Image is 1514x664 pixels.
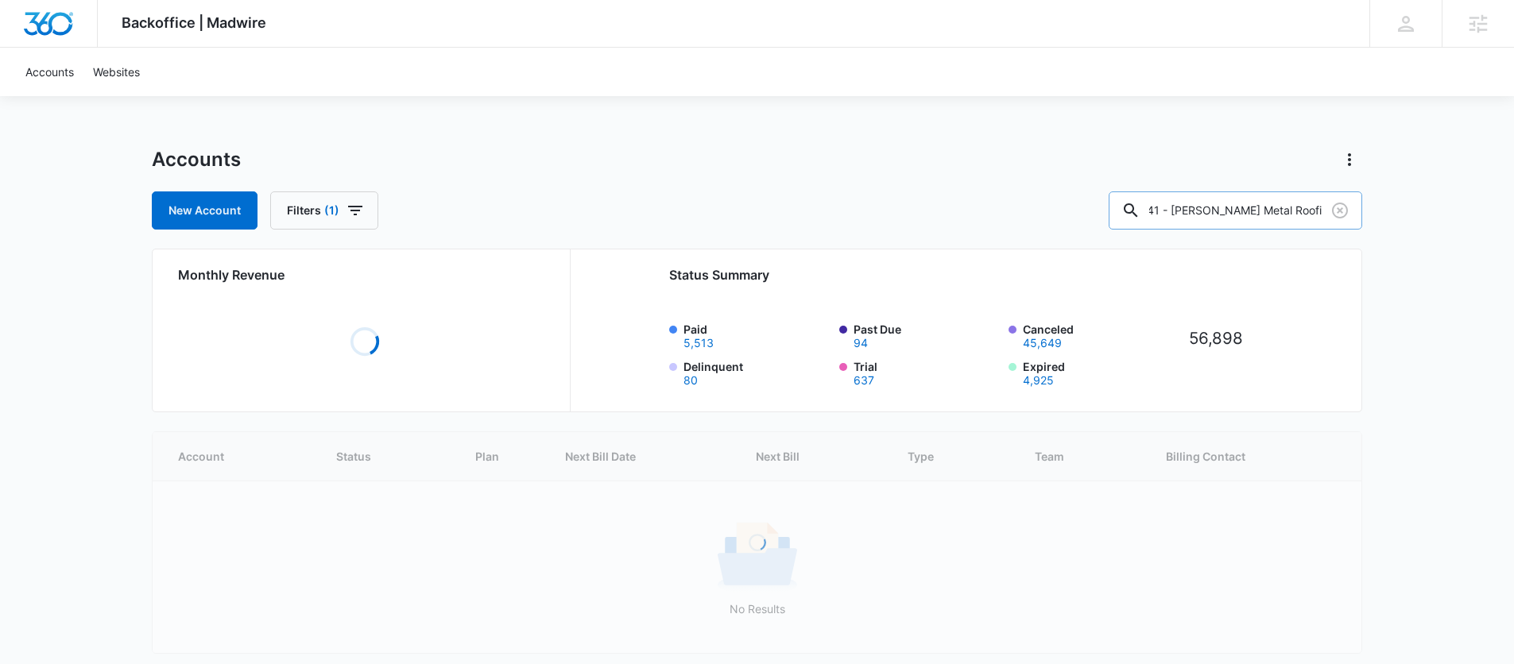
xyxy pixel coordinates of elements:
h2: Monthly Revenue [178,265,551,284]
label: Trial [854,358,1000,386]
button: Clear [1327,198,1353,223]
span: Backoffice | Madwire [122,14,266,31]
button: Actions [1337,147,1362,172]
span: (1) [324,205,339,216]
button: Filters(1) [270,191,378,230]
a: Websites [83,48,149,96]
h2: Status Summary [669,265,1257,284]
label: Expired [1023,358,1169,386]
button: Trial [854,375,874,386]
button: Past Due [854,338,868,349]
button: Expired [1023,375,1054,386]
a: New Account [152,191,257,230]
label: Paid [683,321,830,349]
a: Accounts [16,48,83,96]
input: Search [1109,191,1362,230]
label: Canceled [1023,321,1169,349]
button: Canceled [1023,338,1062,349]
label: Past Due [854,321,1000,349]
label: Delinquent [683,358,830,386]
h1: Accounts [152,148,241,172]
tspan: 56,898 [1188,328,1243,348]
button: Delinquent [683,375,698,386]
button: Paid [683,338,714,349]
